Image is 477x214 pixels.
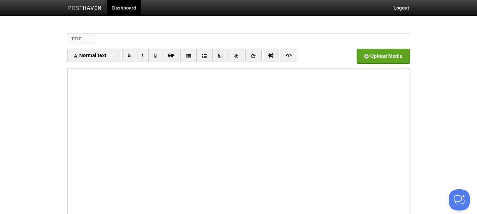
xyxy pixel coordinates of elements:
[68,6,102,11] img: Posthaven-bar
[449,189,470,210] iframe: Help Scout Beacon - Open
[136,49,148,62] a: I
[67,33,96,45] label: Title
[73,53,107,58] span: Normal text
[148,49,163,62] a: U
[268,53,273,58] img: pagebreak-icon.png
[280,49,297,62] a: </>
[168,53,174,58] del: Str
[122,49,137,62] a: B
[162,49,179,62] a: Str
